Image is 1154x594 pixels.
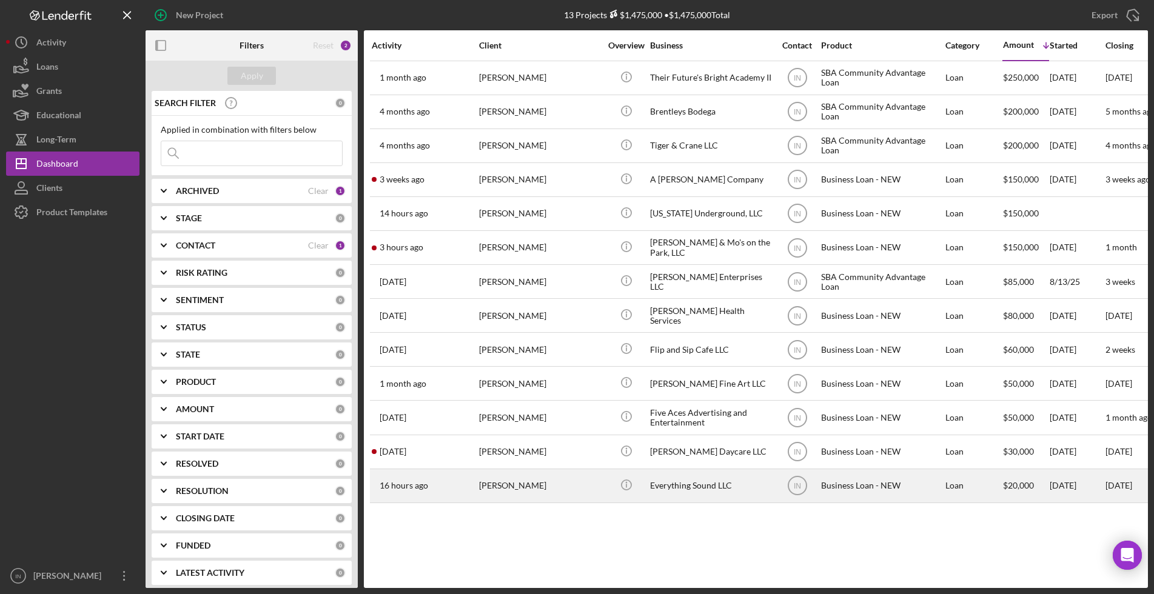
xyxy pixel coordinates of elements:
div: Business Loan - NEW [821,436,942,468]
div: Overview [603,41,649,50]
div: [PERSON_NAME] [479,62,600,94]
b: CLOSING DATE [176,513,235,523]
b: STAGE [176,213,202,223]
button: Grants [6,79,139,103]
time: [DATE] [1105,310,1132,321]
div: Loan [945,232,1002,264]
div: Everything Sound LLC [650,470,771,502]
b: LATEST ACTIVITY [176,568,244,578]
div: SBA Community Advantage Loan [821,265,942,298]
div: [PERSON_NAME] Daycare LLC [650,436,771,468]
span: $200,000 [1003,106,1039,116]
div: 0 [335,98,346,108]
b: AMOUNT [176,404,214,414]
div: Product Templates [36,200,107,227]
div: [PERSON_NAME] [479,299,600,332]
div: Business Loan - NEW [821,470,942,502]
div: Business Loan - NEW [821,401,942,433]
div: 2 [340,39,352,52]
button: IN[PERSON_NAME] [6,564,139,588]
b: ARCHIVED [176,186,219,196]
div: [PERSON_NAME] & Mo's on the Park, LLC [650,232,771,264]
div: [PERSON_NAME] Enterprises LLC [650,265,771,298]
time: 2025-08-21 17:49 [380,345,406,355]
text: IN [794,312,801,320]
div: New Project [176,3,223,27]
div: Clients [36,176,62,203]
div: Loan [945,164,1002,196]
div: [PERSON_NAME] Health Services [650,299,771,332]
b: RISK RATING [176,268,227,278]
time: 3 weeks [1105,276,1135,287]
div: [PERSON_NAME] [479,333,600,365]
div: Educational [36,103,81,130]
a: Product Templates [6,200,139,224]
button: Activity [6,30,139,55]
div: Loan [945,265,1002,298]
time: 2025-04-25 12:19 [380,107,430,116]
text: IN [794,482,801,490]
div: [PERSON_NAME] [479,198,600,230]
div: 0 [335,295,346,305]
span: $85,000 [1003,276,1034,287]
div: 0 [335,376,346,387]
div: [DATE] [1050,401,1104,433]
a: Dashboard [6,152,139,176]
time: 2025-09-02 21:02 [380,481,428,490]
div: Their Future's Bright Academy II [650,62,771,94]
div: [DATE] [1050,299,1104,332]
div: Loan [945,198,1002,230]
div: Loan [945,367,1002,399]
span: $250,000 [1003,72,1039,82]
div: Loan [945,470,1002,502]
div: Reset [313,41,334,50]
div: Loan [945,299,1002,332]
div: Activity [36,30,66,58]
time: 2 weeks [1105,344,1135,355]
div: 0 [335,458,346,469]
div: 1 [335,240,346,251]
div: Loan [945,130,1002,162]
button: New Project [146,3,235,27]
div: [PERSON_NAME] Fine Art LLC [650,367,771,399]
text: IN [794,414,801,422]
div: [DATE] [1050,470,1104,502]
b: CONTACT [176,241,215,250]
div: [PERSON_NAME] [479,401,600,433]
div: Business Loan - NEW [821,299,942,332]
div: Clear [308,241,329,250]
time: [DATE] [1105,378,1132,389]
text: IN [794,108,801,116]
div: Dashboard [36,152,78,179]
div: Business Loan - NEW [821,367,942,399]
div: SBA Community Advantage Loan [821,96,942,128]
div: [DATE] [1050,62,1104,94]
div: Activity [372,41,478,50]
span: $150,000 [1003,208,1039,218]
time: [DATE] [1105,72,1132,82]
text: IN [794,345,801,354]
div: Loan [945,436,1002,468]
div: Business Loan - NEW [821,198,942,230]
div: Client [479,41,600,50]
time: 2025-07-28 14:16 [380,379,426,389]
button: Export [1079,3,1148,27]
div: Five Aces Advertising and Entertainment [650,401,771,433]
div: 0 [335,513,346,524]
div: 1 [335,185,346,196]
button: Long-Term [6,127,139,152]
span: $150,000 [1003,242,1039,252]
div: 13 Projects • $1,475,000 Total [564,10,730,20]
time: 2025-08-28 14:57 [380,277,406,287]
div: Clear [308,186,329,196]
div: 8/13/25 [1050,265,1104,298]
div: [DATE] [1050,164,1104,196]
div: [PERSON_NAME] [479,367,600,399]
div: [PERSON_NAME] [479,470,600,502]
div: Brentleys Bodega [650,96,771,128]
time: 3 weeks ago [1105,174,1150,184]
div: Amount [1003,40,1034,50]
div: Flip and Sip Cafe LLC [650,333,771,365]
